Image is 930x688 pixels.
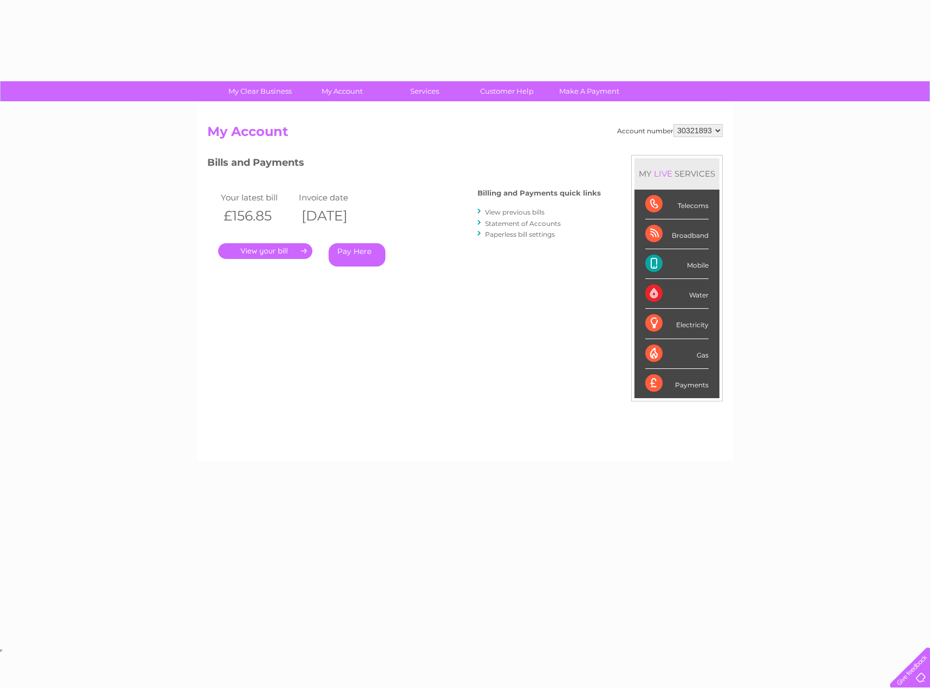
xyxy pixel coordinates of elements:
h2: My Account [207,124,723,145]
div: Electricity [645,309,709,339]
a: My Account [298,81,387,101]
h3: Bills and Payments [207,155,601,174]
div: LIVE [652,168,674,179]
th: £156.85 [218,205,296,227]
div: Telecoms [645,190,709,219]
a: Paperless bill settings [485,230,555,238]
a: Customer Help [462,81,552,101]
a: Services [380,81,469,101]
a: My Clear Business [215,81,305,101]
a: Make A Payment [545,81,634,101]
div: Account number [617,124,723,137]
td: Your latest bill [218,190,296,205]
div: MY SERVICES [634,158,719,189]
a: View previous bills [485,208,545,216]
a: Statement of Accounts [485,219,561,228]
div: Mobile [645,249,709,279]
a: Pay Here [329,243,385,267]
td: Invoice date [296,190,374,205]
h4: Billing and Payments quick links [477,189,601,197]
div: Water [645,279,709,309]
div: Payments [645,369,709,398]
th: [DATE] [296,205,374,227]
a: . [218,243,312,259]
div: Broadband [645,219,709,249]
div: Gas [645,339,709,369]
